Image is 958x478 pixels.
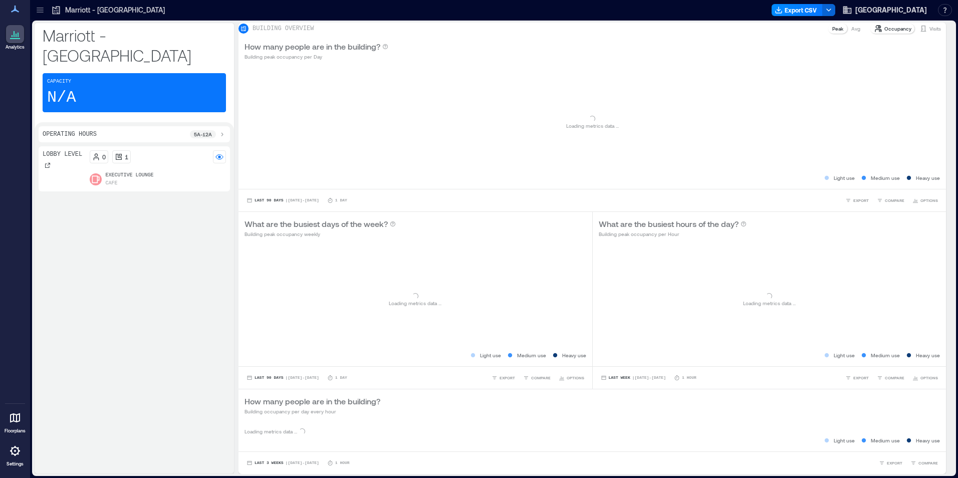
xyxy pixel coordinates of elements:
p: 1 Hour [682,375,696,381]
p: 1 Day [335,197,347,203]
button: COMPARE [521,373,553,383]
a: Analytics [3,22,28,53]
p: Settings [7,461,24,467]
button: Last 3 Weeks |[DATE]-[DATE] [245,458,321,468]
button: EXPORT [843,373,871,383]
button: EXPORT [877,458,904,468]
p: Loading metrics data ... [566,122,619,130]
span: EXPORT [500,375,515,381]
p: Medium use [517,351,546,359]
span: EXPORT [887,460,902,466]
p: Loading metrics data ... [743,299,796,307]
button: Last Week |[DATE]-[DATE] [599,373,668,383]
button: OPTIONS [910,373,940,383]
p: Light use [834,436,855,444]
span: OPTIONS [920,375,938,381]
button: COMPARE [875,373,906,383]
p: How many people are in the building? [245,395,380,407]
p: Light use [834,174,855,182]
p: Medium use [871,174,900,182]
p: Marriott - [GEOGRAPHIC_DATA] [65,5,165,15]
button: COMPARE [875,195,906,205]
p: Operating Hours [43,130,97,138]
p: 1 [125,153,128,161]
a: Floorplans [2,406,29,437]
button: OPTIONS [910,195,940,205]
button: OPTIONS [557,373,586,383]
p: Building peak occupancy per Day [245,53,388,61]
p: Avg [851,25,860,33]
button: COMPARE [908,458,940,468]
span: EXPORT [853,197,869,203]
p: Heavy use [916,174,940,182]
button: Last 90 Days |[DATE]-[DATE] [245,195,321,205]
p: Peak [832,25,843,33]
span: OPTIONS [567,375,584,381]
p: Building peak occupancy per Hour [599,230,747,238]
p: Medium use [871,436,900,444]
p: Medium use [871,351,900,359]
p: Occupancy [884,25,911,33]
span: COMPARE [885,375,904,381]
button: Export CSV [772,4,823,16]
p: Heavy use [562,351,586,359]
p: N/A [47,88,76,108]
span: [GEOGRAPHIC_DATA] [855,5,927,15]
p: Capacity [47,78,71,86]
a: Settings [3,439,27,470]
span: COMPARE [531,375,551,381]
p: 0 [102,153,106,161]
p: Light use [834,351,855,359]
p: What are the busiest hours of the day? [599,218,739,230]
span: EXPORT [853,375,869,381]
p: Cafe [106,179,118,187]
p: Analytics [6,44,25,50]
p: 1 Day [335,375,347,381]
p: Heavy use [916,436,940,444]
p: Heavy use [916,351,940,359]
span: COMPARE [885,197,904,203]
span: OPTIONS [920,197,938,203]
p: Building peak occupancy weekly [245,230,396,238]
button: EXPORT [490,373,517,383]
p: 5a - 12a [194,130,212,138]
button: [GEOGRAPHIC_DATA] [839,2,930,18]
p: What are the busiest days of the week? [245,218,388,230]
p: 1 Hour [335,460,350,466]
p: How many people are in the building? [245,41,380,53]
p: BUILDING OVERVIEW [253,25,314,33]
span: COMPARE [918,460,938,466]
p: Loading metrics data ... [245,427,297,435]
p: Loading metrics data ... [389,299,441,307]
p: Executive Lounge [106,171,154,179]
p: Visits [929,25,941,33]
p: Marriott - [GEOGRAPHIC_DATA] [43,25,226,65]
p: Floorplans [5,428,26,434]
p: Lobby Level [43,150,82,158]
p: Building occupancy per day every hour [245,407,380,415]
button: Last 90 Days |[DATE]-[DATE] [245,373,321,383]
p: Light use [480,351,501,359]
button: EXPORT [843,195,871,205]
